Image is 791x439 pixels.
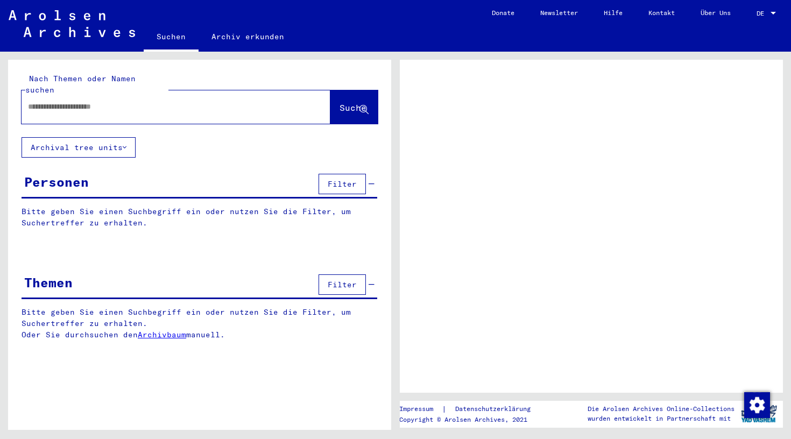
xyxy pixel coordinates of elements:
a: Archivbaum [138,330,186,339]
img: yv_logo.png [739,400,779,427]
span: Suche [340,102,366,113]
a: Impressum [399,403,442,415]
a: Archiv erkunden [199,24,297,49]
img: Arolsen_neg.svg [9,10,135,37]
button: Archival tree units [22,137,136,158]
p: wurden entwickelt in Partnerschaft mit [588,414,734,423]
button: Filter [319,274,366,295]
a: Suchen [144,24,199,52]
p: Die Arolsen Archives Online-Collections [588,404,734,414]
p: Copyright © Arolsen Archives, 2021 [399,415,543,424]
img: Zustimmung ändern [744,392,770,418]
span: DE [757,10,768,17]
div: | [399,403,543,415]
div: Personen [24,172,89,192]
button: Suche [330,90,378,124]
button: Filter [319,174,366,194]
p: Bitte geben Sie einen Suchbegriff ein oder nutzen Sie die Filter, um Suchertreffer zu erhalten. O... [22,307,378,341]
mat-label: Nach Themen oder Namen suchen [25,74,136,95]
span: Filter [328,179,357,189]
span: Filter [328,280,357,289]
div: Zustimmung ändern [744,392,769,417]
div: Themen [24,273,73,292]
a: Datenschutzerklärung [447,403,543,415]
p: Bitte geben Sie einen Suchbegriff ein oder nutzen Sie die Filter, um Suchertreffer zu erhalten. [22,206,377,229]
